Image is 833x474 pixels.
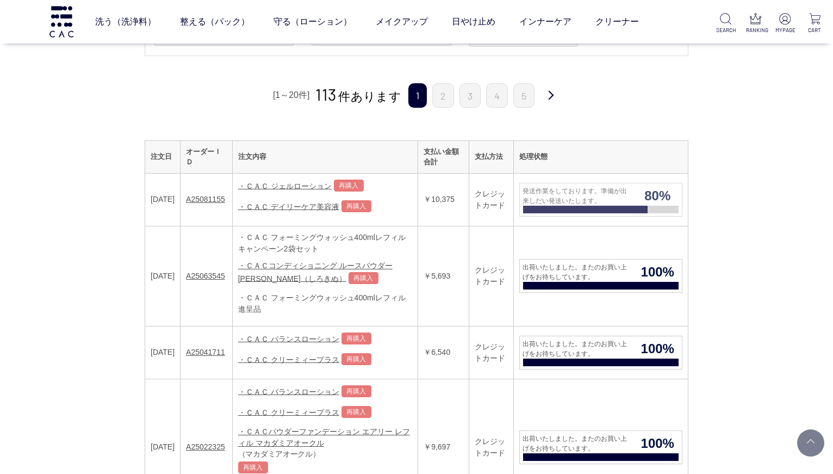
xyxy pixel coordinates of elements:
[595,7,639,37] a: クリーナー
[186,195,225,204] a: A25081155
[519,7,571,37] a: インナーケア
[520,262,633,282] span: 出荷いたしました。またのお買い上げをお待ちしています。
[341,385,371,397] a: 再購入
[469,226,514,326] td: クレジットカード
[334,180,364,192] a: 再購入
[418,326,469,379] td: ￥6,540
[540,83,562,109] a: 次
[633,339,682,359] span: 100%
[519,183,682,217] a: 発送作業をしております。準備が出来しだい発送いたします。 80%
[513,83,534,108] a: 5
[238,427,410,447] a: ・ＣＡＣパウダーファンデーション エアリー レフィル マカダミアオークル
[238,408,339,416] a: ・ＣＡＣ クリーミィープラス
[408,83,427,108] span: 1
[432,83,454,108] a: 2
[349,272,378,284] a: 再購入
[315,84,336,104] span: 113
[232,140,418,173] th: 注文内容
[238,261,393,283] a: ・ＣＡＣコンディショニング ルースパウダー [PERSON_NAME]（しろきぬ）
[48,6,75,37] img: logo
[469,326,514,379] td: クレジットカード
[145,226,181,326] td: [DATE]
[418,226,469,326] td: ￥5,693
[145,326,181,379] td: [DATE]
[341,353,371,365] a: 再購入
[238,202,339,211] a: ・ＣＡＣ デイリーケア美容液
[633,262,682,282] span: 100%
[633,186,682,206] span: 80%
[775,26,794,34] p: MYPAGE
[238,334,339,343] a: ・ＣＡＣ バランスローション
[520,186,633,206] span: 発送作業をしております。準備が出来しだい発送いたします。
[469,173,514,226] td: クレジットカード
[716,26,735,34] p: SEARCH
[519,336,682,370] a: 出荷いたしました。またのお買い上げをお待ちしています。 100%
[186,272,225,280] a: A25063545
[633,434,682,453] span: 100%
[341,406,371,418] a: 再購入
[315,90,401,103] span: 件あります
[238,181,332,190] a: ・ＣＡＣ ジェルローション
[238,232,412,255] div: ・ＣＡＣ フォーミングウォッシュ400mlレフィル キャンペーン2袋セット
[746,26,765,34] p: RANKING
[238,387,339,396] a: ・ＣＡＣ バランスローション
[145,173,181,226] td: [DATE]
[452,7,495,37] a: 日やけ止め
[513,140,688,173] th: 処理状態
[775,13,794,34] a: MYPAGE
[341,333,371,344] a: 再購入
[95,7,156,37] a: 洗う（洗浄料）
[469,140,514,173] th: 支払方法
[186,348,225,356] a: A25041711
[716,13,735,34] a: SEARCH
[271,87,312,103] div: [1～20件]
[746,13,765,34] a: RANKING
[273,7,352,37] a: 守る（ローション）
[180,7,250,37] a: 整える（パック）
[418,140,469,173] th: 支払い金額合計
[238,461,268,473] a: 再購入
[181,140,233,173] th: オーダーＩＤ
[520,434,633,453] span: 出荷いたしました。またのお買い上げをお待ちしています。
[519,430,682,464] a: 出荷いたしました。またのお買い上げをお待ちしています。 100%
[459,83,481,108] a: 3
[238,355,339,364] a: ・ＣＡＣ クリーミィープラス
[186,442,225,451] a: A25022325
[238,292,412,315] div: ・ＣＡＣ フォーミングウォッシュ400mlレフィル 進呈品
[805,26,824,34] p: CART
[238,449,412,459] div: （マカダミアオークル）
[519,259,682,293] a: 出荷いたしました。またのお買い上げをお待ちしています。 100%
[418,173,469,226] td: ￥10,375
[145,140,181,173] th: 注文日
[486,83,508,108] a: 4
[520,339,633,359] span: 出荷いたしました。またのお買い上げをお待ちしています。
[805,13,824,34] a: CART
[376,7,428,37] a: メイクアップ
[341,200,371,212] a: 再購入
